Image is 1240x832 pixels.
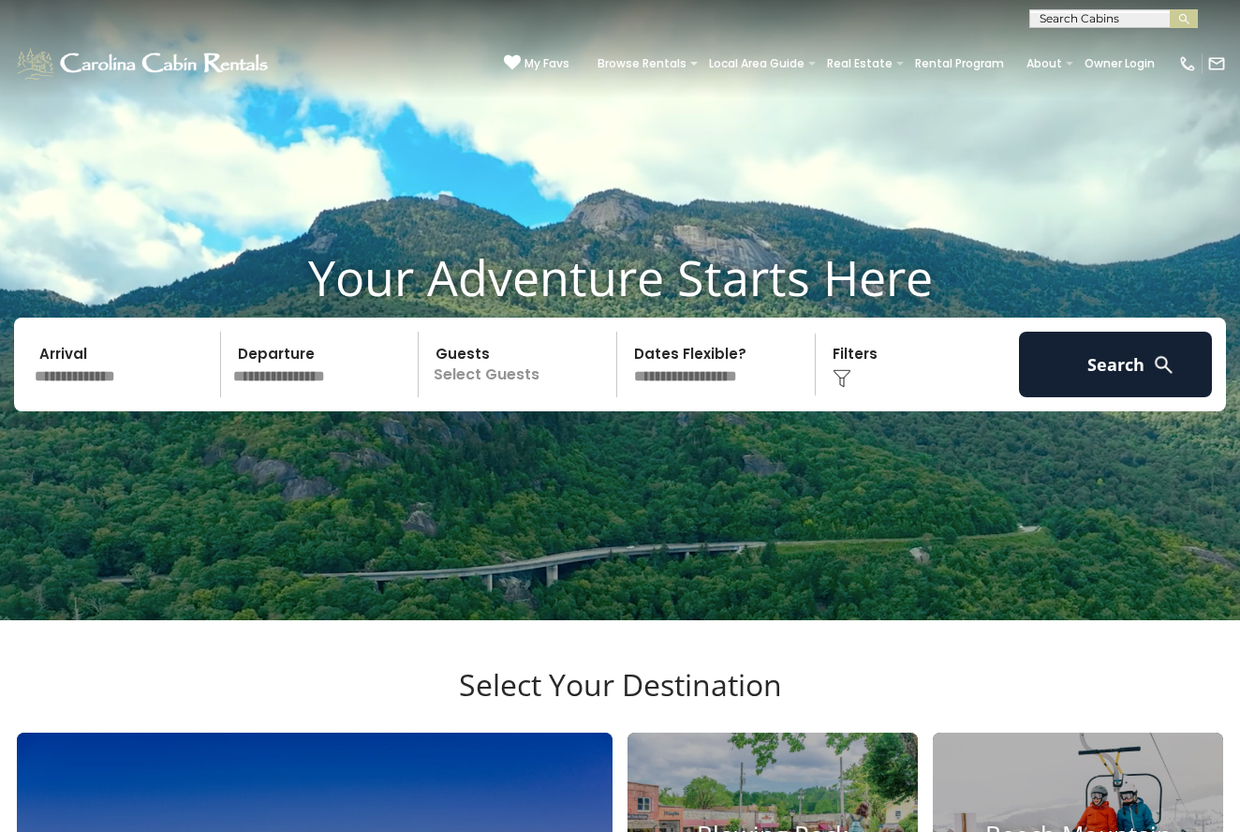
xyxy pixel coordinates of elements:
p: Select Guests [424,332,616,397]
a: Owner Login [1075,51,1164,77]
a: Rental Program [906,51,1013,77]
img: mail-regular-white.png [1207,54,1226,73]
img: search-regular-white.png [1152,353,1175,377]
button: Search [1019,332,1212,397]
a: My Favs [504,54,569,73]
img: phone-regular-white.png [1178,54,1197,73]
a: Real Estate [818,51,902,77]
span: My Favs [524,55,569,72]
a: About [1017,51,1071,77]
h3: Select Your Destination [14,667,1226,733]
h1: Your Adventure Starts Here [14,248,1226,306]
a: Browse Rentals [588,51,696,77]
img: filter--v1.png [833,369,851,388]
img: White-1-1-2.png [14,45,273,82]
a: Local Area Guide [700,51,814,77]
